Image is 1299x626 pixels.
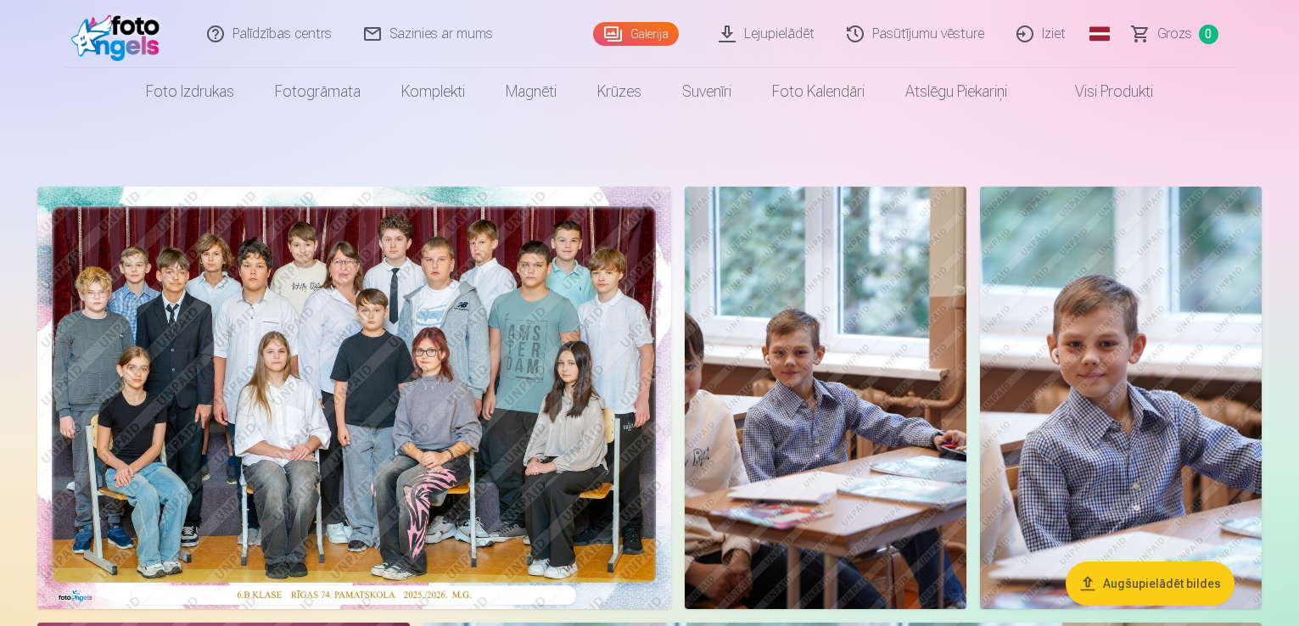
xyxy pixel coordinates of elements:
[71,7,169,61] img: /fa1
[485,68,577,115] a: Magnēti
[381,68,485,115] a: Komplekti
[126,68,255,115] a: Foto izdrukas
[662,68,752,115] a: Suvenīri
[885,68,1027,115] a: Atslēgu piekariņi
[255,68,381,115] a: Fotogrāmata
[1027,68,1173,115] a: Visi produkti
[1066,562,1235,606] button: Augšupielādēt bildes
[577,68,662,115] a: Krūzes
[1199,25,1218,44] span: 0
[1157,24,1192,44] span: Grozs
[593,22,679,46] a: Galerija
[752,68,885,115] a: Foto kalendāri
